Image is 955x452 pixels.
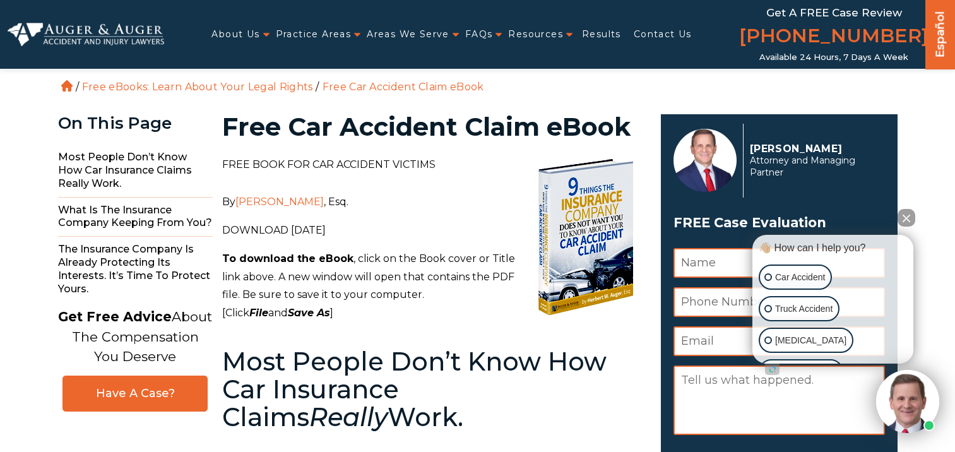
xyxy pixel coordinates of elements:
[582,21,621,47] a: Results
[367,21,449,47] a: Areas We Serve
[76,386,194,401] span: Have A Case?
[222,253,353,265] strong: To download the eBook
[756,241,910,255] div: 👋🏼 How can I help you?
[288,307,330,319] em: Save As
[222,222,646,240] p: DOWNLOAD [DATE]
[634,21,692,47] a: Contact Us
[319,81,487,93] li: Free Car Accident Claim eBook
[58,307,212,367] p: About The Compensation You Deserve
[898,209,915,227] button: Close Intaker Chat Widget
[249,307,268,319] em: File
[673,287,885,317] input: Phone Number
[8,23,164,47] img: Auger & Auger Accident and Injury Lawyers Logo
[750,143,878,155] p: [PERSON_NAME]
[673,248,885,278] input: Name
[222,114,646,140] h1: Free Car Accident Claim eBook
[222,348,646,431] h2: Most People Don’t Know How Car Insurance Claims Work.
[58,198,213,237] span: What Is the Insurance Company Keeping From You?
[525,156,646,318] img: 9 Things
[876,370,939,433] img: Intaker widget Avatar
[309,401,388,432] em: Really
[775,270,825,285] p: Car Accident
[673,211,885,235] span: FREE Case Evaluation
[222,250,646,323] p: , click on the Book cover or Title link above. A new window will open that contains the PDF file....
[82,81,313,93] a: Free eBooks: Learn About Your Legal Rights
[775,301,833,317] p: Truck Accident
[765,364,780,375] a: Open intaker chat
[276,21,352,47] a: Practice Areas
[508,21,563,47] a: Resources
[58,114,213,133] div: On This Page
[222,156,646,174] p: FREE BOOK FOR CAR ACCIDENT VICTIMS
[750,155,878,179] span: Attorney and Managing Partner
[58,309,172,324] strong: Get Free Advice
[766,6,902,19] span: Get a FREE Case Review
[465,21,493,47] a: FAQs
[759,52,908,62] span: Available 24 Hours, 7 Days a Week
[222,193,646,211] p: By , Esq.
[673,326,885,356] input: Email
[58,237,213,302] span: The Insurance Company Is Already Protecting Its Interests. It’s Time to Protect Yours.
[739,22,928,52] a: [PHONE_NUMBER]
[58,145,213,197] span: Most People Don’t Know How Car Insurance Claims Really Work.
[211,21,259,47] a: About Us
[673,129,737,192] img: Herbert Auger
[62,376,208,412] a: Have A Case?
[235,196,324,208] a: [PERSON_NAME]
[775,333,846,348] p: [MEDICAL_DATA]
[61,80,73,92] a: Home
